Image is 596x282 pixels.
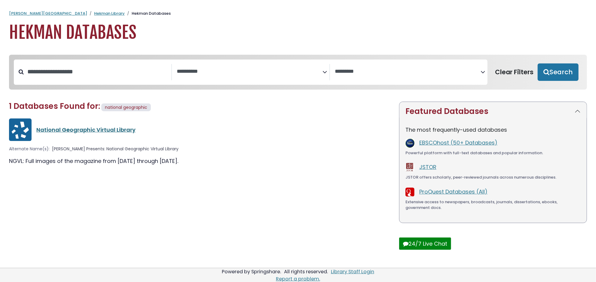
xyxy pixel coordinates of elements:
a: Library Staff Login [331,268,374,275]
div: NGVL: Full images of the magazine from [DATE] through [DATE]. [9,157,392,165]
input: Search database by title or keyword [24,67,171,77]
textarea: Search [177,69,322,75]
a: Hekman Library [94,11,125,16]
nav: breadcrumb [9,11,587,17]
a: JSTOR [419,163,436,171]
a: National Geographic Virtual Library [36,126,136,133]
li: Hekman Databases [125,11,171,17]
button: Featured Databases [399,102,587,121]
span: [PERSON_NAME] Presents: National Geographic Virtual Library [52,146,179,152]
nav: Search filters [9,55,587,90]
span: 1 Databases Found for: [9,101,100,112]
div: Extensive access to newspapers, broadcasts, journals, dissertations, ebooks, government docs. [405,199,581,211]
button: Clear Filters [491,63,538,81]
h1: Hekman Databases [9,23,587,43]
span: national geographic [105,104,147,110]
a: ProQuest Databases (All) [419,188,487,195]
div: Powerful platform with full-text databases and popular information. [405,150,581,156]
span: Alternate Name(s): [9,146,50,152]
a: [PERSON_NAME][GEOGRAPHIC_DATA] [9,11,87,16]
div: JSTOR offers scholarly, peer-reviewed journals across numerous disciplines. [405,174,581,180]
button: 24/7 Live Chat [399,238,451,250]
div: Powered by Springshare. [221,268,282,275]
textarea: Search [335,69,481,75]
p: The most frequently-used databases [405,126,581,134]
a: EBSCOhost (50+ Databases) [419,139,497,146]
div: All rights reserved. [283,268,329,275]
button: Submit for Search Results [538,63,579,81]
